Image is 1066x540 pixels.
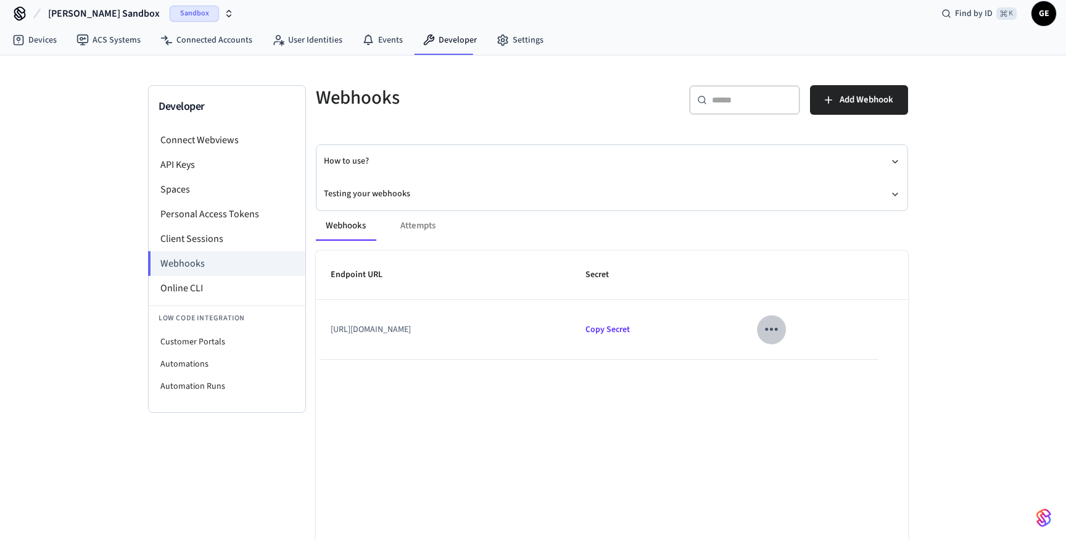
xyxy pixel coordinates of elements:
[2,29,67,51] a: Devices
[840,92,893,108] span: Add Webhook
[149,128,305,152] li: Connect Webviews
[48,6,160,21] span: [PERSON_NAME] Sandbox
[149,331,305,353] li: Customer Portals
[585,265,625,285] span: Secret
[324,145,900,178] button: How to use?
[148,251,305,276] li: Webhooks
[151,29,262,51] a: Connected Accounts
[149,177,305,202] li: Spaces
[413,29,487,51] a: Developer
[149,202,305,226] li: Personal Access Tokens
[316,211,376,241] button: Webhooks
[1031,1,1056,26] button: GE
[955,7,993,20] span: Find by ID
[262,29,352,51] a: User Identities
[316,300,571,359] td: [URL][DOMAIN_NAME]
[149,226,305,251] li: Client Sessions
[585,323,630,336] span: Copied!
[352,29,413,51] a: Events
[996,7,1017,20] span: ⌘ K
[149,152,305,177] li: API Keys
[316,211,908,241] div: ant example
[324,178,900,210] button: Testing your webhooks
[1033,2,1055,25] span: GE
[810,85,908,115] button: Add Webhook
[67,29,151,51] a: ACS Systems
[149,353,305,375] li: Automations
[149,305,305,331] li: Low Code Integration
[316,251,908,360] table: sticky table
[316,85,605,110] h5: Webhooks
[159,98,295,115] h3: Developer
[170,6,219,22] span: Sandbox
[331,265,399,285] span: Endpoint URL
[1036,508,1051,528] img: SeamLogoGradient.69752ec5.svg
[932,2,1027,25] div: Find by ID⌘ K
[487,29,553,51] a: Settings
[149,276,305,301] li: Online CLI
[149,375,305,397] li: Automation Runs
